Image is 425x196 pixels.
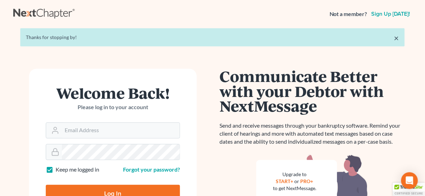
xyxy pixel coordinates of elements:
[46,103,180,111] p: Please log in to your account
[273,185,316,192] div: to get NextMessage.
[394,34,399,42] a: ×
[219,122,405,146] p: Send and receive messages through your bankruptcy software. Remind your client of hearings and mo...
[301,178,314,184] a: PRO+
[26,34,399,41] div: Thanks for stopping by!
[393,183,425,196] div: TrustedSite Certified
[123,166,180,173] a: Forgot your password?
[370,11,412,17] a: Sign up [DATE]!
[219,69,405,113] h1: Communicate Better with your Debtor with NextMessage
[62,123,180,138] input: Email Address
[401,172,418,189] div: Open Intercom Messenger
[46,85,180,100] h1: Welcome Back!
[56,166,99,174] label: Keep me logged in
[276,178,294,184] a: START+
[295,178,300,184] span: or
[330,10,367,18] strong: Not a member?
[273,171,316,178] div: Upgrade to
